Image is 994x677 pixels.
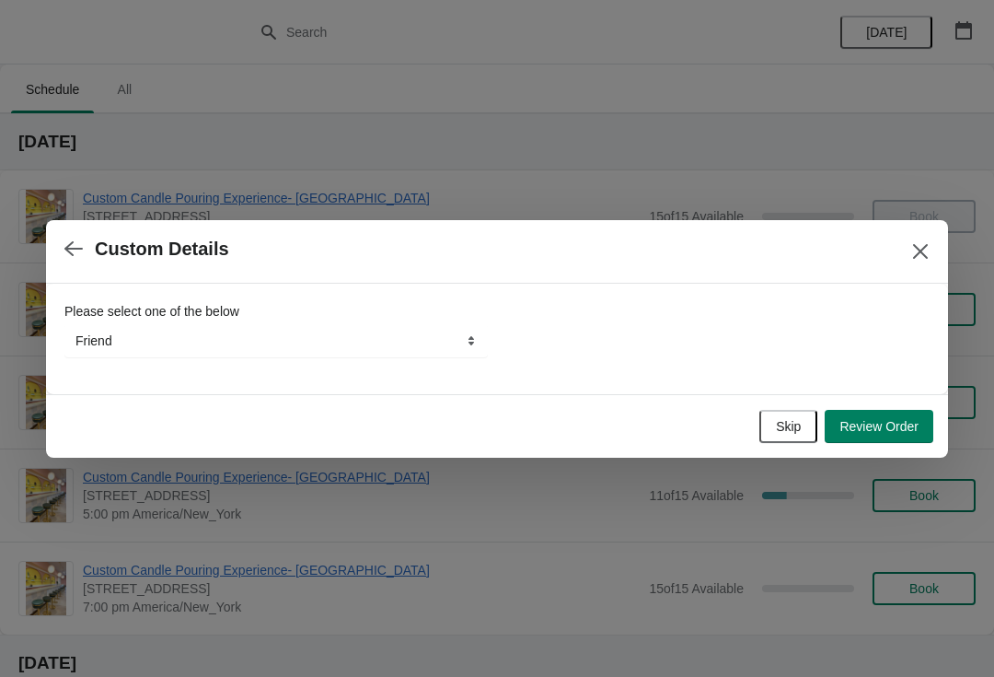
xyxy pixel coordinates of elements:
[64,302,239,321] label: Please select one of the below
[839,419,919,434] span: Review Order
[825,410,933,443] button: Review Order
[759,410,817,443] button: Skip
[904,235,937,268] button: Close
[95,239,229,260] h2: Custom Details
[776,419,801,434] span: Skip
